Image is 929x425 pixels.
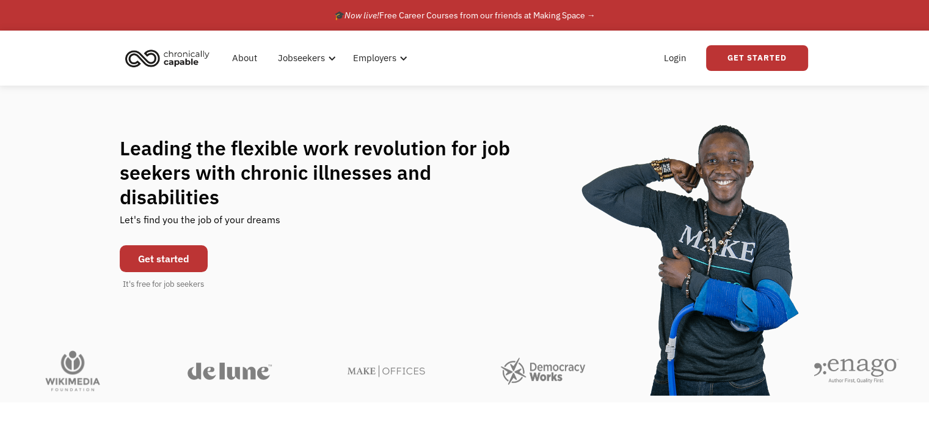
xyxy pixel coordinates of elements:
a: Get started [120,245,208,272]
div: Jobseekers [271,39,340,78]
div: Jobseekers [278,51,325,65]
a: About [225,39,264,78]
div: It's free for job seekers [123,278,204,290]
div: Employers [353,51,396,65]
img: Chronically Capable logo [122,45,213,72]
div: 🎓 Free Career Courses from our friends at Making Space → [334,8,596,23]
em: Now live! [344,10,379,21]
a: Get Started [706,45,808,71]
div: Employers [346,39,411,78]
a: Login [657,39,694,78]
a: home [122,45,219,72]
div: Let's find you the job of your dreams [120,209,280,239]
h1: Leading the flexible work revolution for job seekers with chronic illnesses and disabilities [120,136,534,209]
